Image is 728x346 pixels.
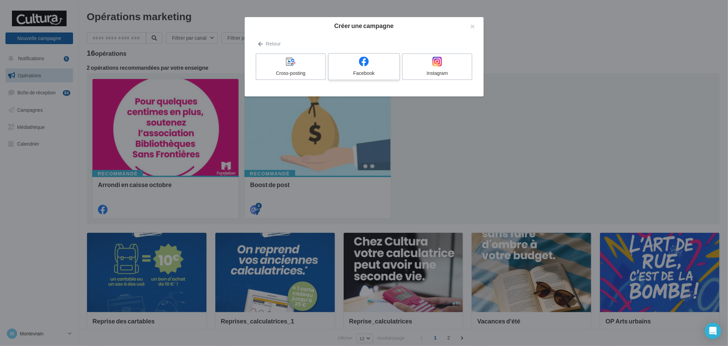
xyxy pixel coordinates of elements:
div: Instagram [405,70,469,77]
div: Cross-posting [259,70,323,77]
h2: Créer une campagne [256,23,473,29]
div: Open Intercom Messenger [705,323,721,339]
button: Retour [256,40,284,48]
div: Facebook [331,70,396,77]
